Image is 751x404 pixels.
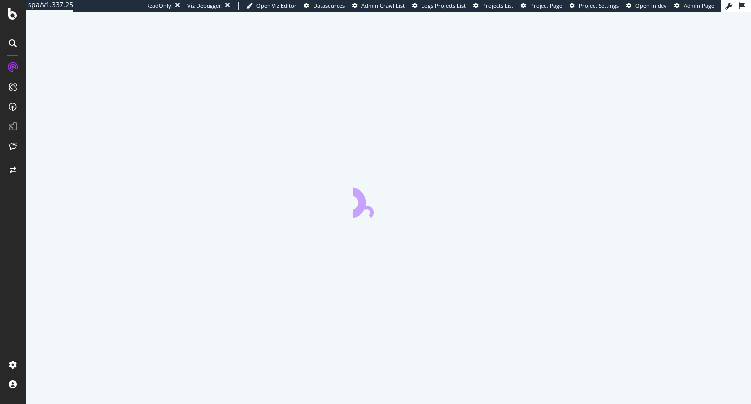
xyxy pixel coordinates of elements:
[530,2,562,9] span: Project Page
[352,2,405,10] a: Admin Crawl List
[361,2,405,9] span: Admin Crawl List
[412,2,466,10] a: Logs Projects List
[187,2,223,10] div: Viz Debugger:
[313,2,345,9] span: Datasources
[579,2,619,9] span: Project Settings
[256,2,297,9] span: Open Viz Editor
[626,2,667,10] a: Open in dev
[473,2,513,10] a: Projects List
[635,2,667,9] span: Open in dev
[304,2,345,10] a: Datasources
[353,182,424,218] div: animation
[482,2,513,9] span: Projects List
[684,2,714,9] span: Admin Page
[674,2,714,10] a: Admin Page
[146,2,173,10] div: ReadOnly:
[421,2,466,9] span: Logs Projects List
[246,2,297,10] a: Open Viz Editor
[521,2,562,10] a: Project Page
[570,2,619,10] a: Project Settings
